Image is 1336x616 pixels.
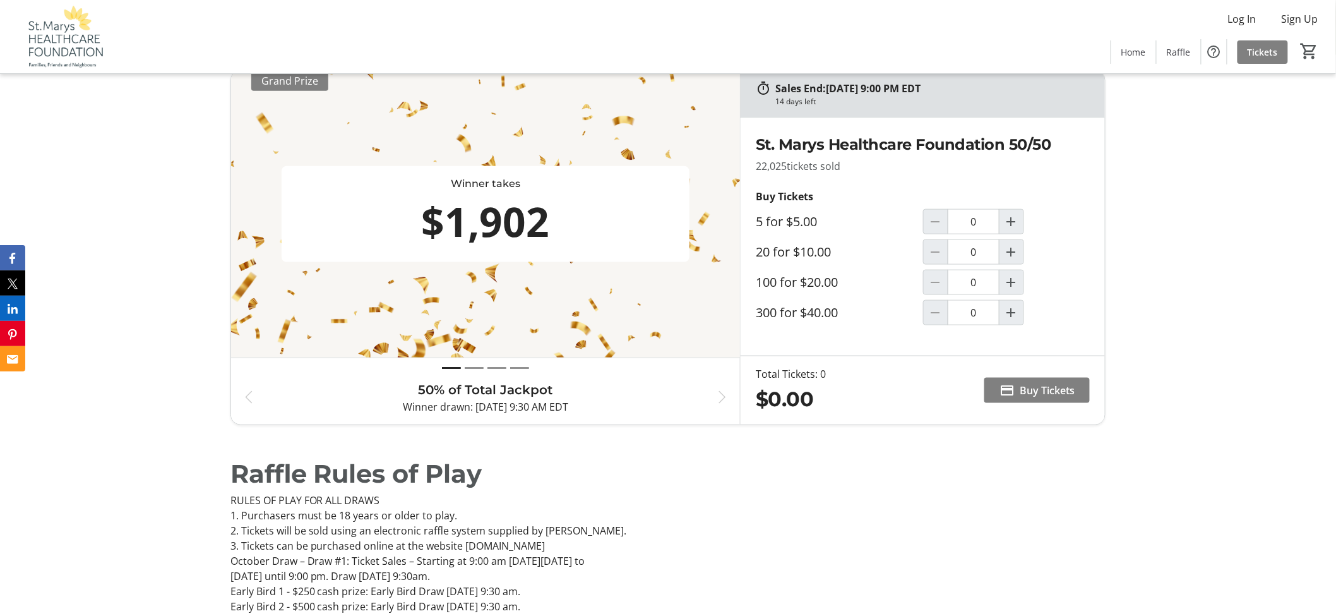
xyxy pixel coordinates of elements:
div: 14 days left [775,96,816,107]
span: Sign Up [1282,11,1318,27]
p: 22,025 tickets sold [756,159,1090,174]
p: 1. Purchasers must be 18 years or older to play. [230,509,1106,524]
span: Sales End: [775,82,826,95]
div: Winner takes [287,176,685,191]
a: Home [1111,40,1156,64]
span: [DATE] 9:00 PM EDT [826,82,921,95]
a: Tickets [1238,40,1288,64]
span: Raffle [1167,45,1191,59]
label: 20 for $10.00 [756,245,831,260]
h2: St. Marys Healthcare Foundation 50/50 [756,133,1090,156]
p: 3. Tickets can be purchased online at the website [DOMAIN_NAME] [230,539,1106,554]
p: Early Bird 2 - $500 cash prize: Early Bird Draw [DATE] 9:30 am. [230,600,1106,615]
span: Home [1121,45,1146,59]
img: 50/50 Prize [231,71,741,358]
button: Draw 2 [465,361,484,375]
div: $0.00 [756,384,826,414]
p: RULES OF PLAY FOR ALL DRAWS [230,493,1106,509]
div: Raffle Rules of Play [230,456,1106,493]
p: Early Bird 1 - $250 cash prize: Early Bird Draw [DATE] 9:30 am. [230,584,1106,600]
button: Draw 4 [510,361,529,375]
label: 100 for $20.00 [756,275,838,290]
button: Increment by one [999,301,1023,325]
button: Log In [1218,9,1267,29]
p: 2. Tickets will be sold using an electronic raffle system supplied by [PERSON_NAME]. [230,524,1106,539]
div: Total Tickets: 0 [756,366,826,382]
label: 5 for $5.00 [756,214,817,229]
p: Winner drawn: [DATE] 9:30 AM EDT [266,399,705,414]
button: Cart [1298,40,1321,63]
h3: 50% of Total Jackpot [266,380,705,399]
label: 300 for $40.00 [756,305,838,320]
strong: Buy Tickets [756,190,813,203]
button: Help [1202,39,1227,64]
div: Grand Prize [251,71,328,91]
div: $1,902 [287,191,685,252]
button: Draw 1 [442,361,461,375]
button: Increment by one [999,270,1023,294]
button: Sign Up [1272,9,1328,29]
p: [DATE] until 9:00 pm. Draw [DATE] 9:30am. [230,569,1106,584]
span: Log In [1228,11,1256,27]
span: Tickets [1248,45,1278,59]
img: St. Marys Healthcare Foundation's Logo [8,5,120,68]
p: October Draw – Draw #1: Ticket Sales – Starting at 9:00 am [DATE][DATE] to [230,554,1106,569]
button: Buy Tickets [984,378,1090,403]
a: Raffle [1157,40,1201,64]
button: Draw 3 [487,361,506,375]
button: Increment by one [999,210,1023,234]
button: Increment by one [999,240,1023,264]
span: Buy Tickets [1020,383,1075,398]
